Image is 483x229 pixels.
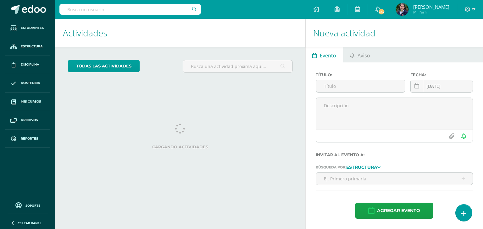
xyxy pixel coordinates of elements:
a: Aviso [343,47,377,62]
a: Estructura [5,37,50,56]
a: Mis cursos [5,93,50,111]
span: Agregar evento [377,203,420,218]
span: Búsqueda por: [316,165,346,169]
a: Evento [306,47,343,62]
label: Título: [316,72,405,77]
span: Estudiantes [21,25,44,30]
span: Evento [320,48,336,63]
a: Estudiantes [5,19,50,37]
span: Mis cursos [21,99,41,104]
button: Agregar evento [355,203,433,219]
span: Mi Perfil [413,9,449,15]
span: Soporte [25,203,40,208]
input: Fecha de entrega [411,80,473,92]
a: todas las Actividades [68,60,140,72]
a: Soporte [8,201,48,209]
h1: Nueva actividad [313,19,475,47]
a: Asistencia [5,74,50,93]
img: 2be0c1cd065edd92c4448cb3bb9d644f.png [396,3,408,16]
label: Cargando actividades [68,145,293,149]
input: Título [316,80,405,92]
label: Fecha: [410,72,473,77]
input: Busca un usuario... [59,4,201,15]
input: Busca una actividad próxima aquí... [183,60,292,72]
h1: Actividades [63,19,298,47]
strong: Estructura [346,164,377,170]
a: Reportes [5,130,50,148]
a: Disciplina [5,56,50,74]
input: Ej. Primero primaria [316,173,473,185]
span: Aviso [358,48,370,63]
span: [PERSON_NAME] [413,4,449,10]
span: 247 [378,8,385,15]
span: Asistencia [21,81,40,86]
a: Estructura [346,165,380,169]
span: Reportes [21,136,38,141]
a: Archivos [5,111,50,130]
span: Disciplina [21,62,39,67]
span: Cerrar panel [18,221,42,225]
span: Estructura [21,44,43,49]
label: Invitar al evento a: [316,152,473,157]
span: Archivos [21,118,38,123]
